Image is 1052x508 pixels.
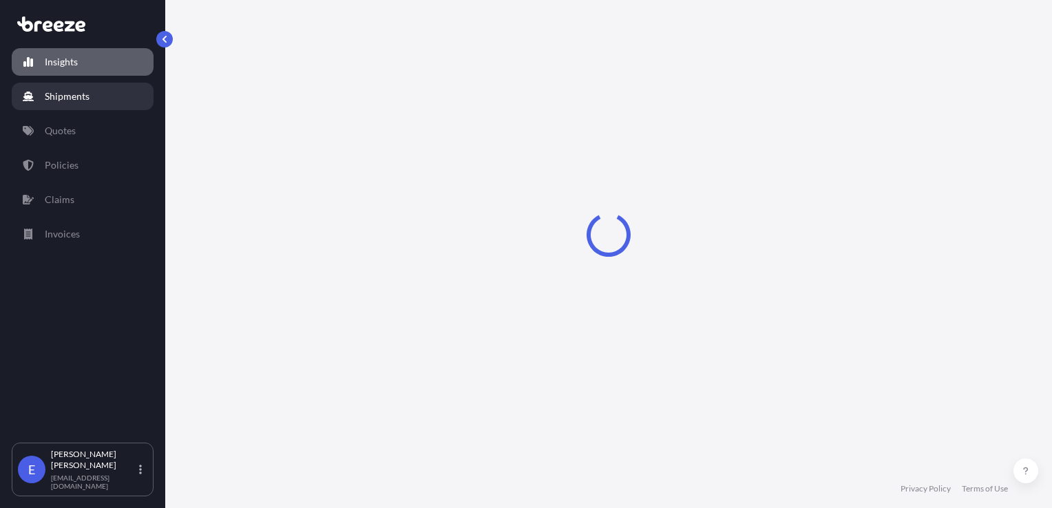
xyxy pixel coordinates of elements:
[45,55,78,69] p: Insights
[12,220,154,248] a: Invoices
[901,483,951,494] a: Privacy Policy
[45,124,76,138] p: Quotes
[51,449,136,471] p: [PERSON_NAME] [PERSON_NAME]
[45,158,78,172] p: Policies
[51,474,136,490] p: [EMAIL_ADDRESS][DOMAIN_NAME]
[12,48,154,76] a: Insights
[12,83,154,110] a: Shipments
[962,483,1008,494] a: Terms of Use
[28,463,35,476] span: E
[45,193,74,207] p: Claims
[12,186,154,213] a: Claims
[45,227,80,241] p: Invoices
[12,117,154,145] a: Quotes
[12,151,154,179] a: Policies
[45,89,90,103] p: Shipments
